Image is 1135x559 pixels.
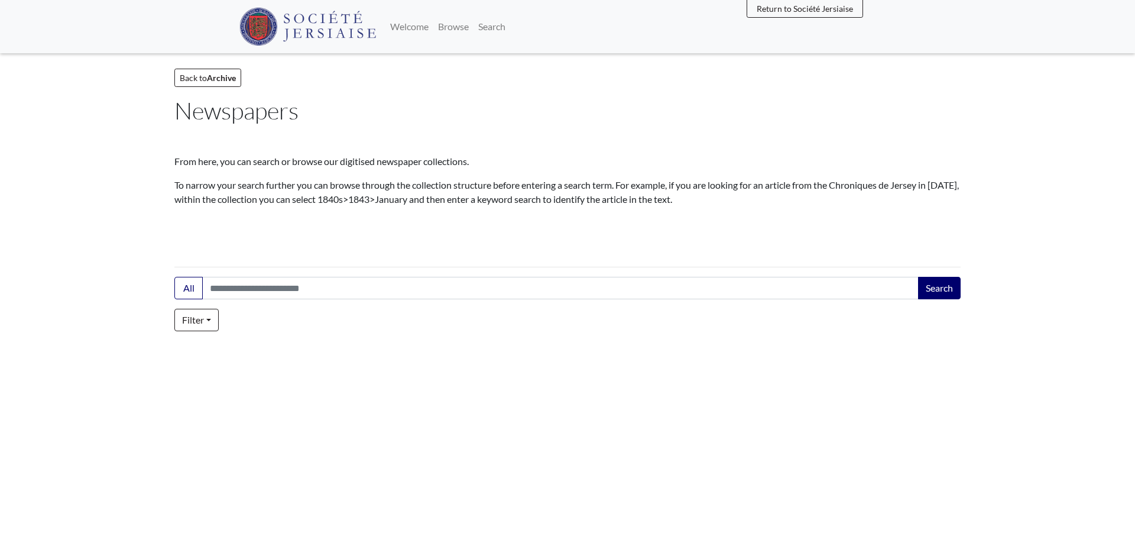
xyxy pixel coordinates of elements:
a: Browse [433,15,474,38]
input: Search this collection... [202,277,919,299]
a: Filter [174,309,219,331]
a: Société Jersiaise logo [239,5,376,49]
a: Search [474,15,510,38]
a: Welcome [385,15,433,38]
button: Search [918,277,961,299]
p: From here, you can search or browse our digitised newspaper collections. [174,154,961,169]
h1: Newspapers [174,96,961,125]
strong: Archive [207,73,236,83]
img: Société Jersiaise [239,8,376,46]
button: All [174,277,203,299]
a: Back toArchive [174,69,241,87]
p: To narrow your search further you can browse through the collection structure before entering a s... [174,178,961,206]
span: Return to Société Jersiaise [757,4,853,14]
